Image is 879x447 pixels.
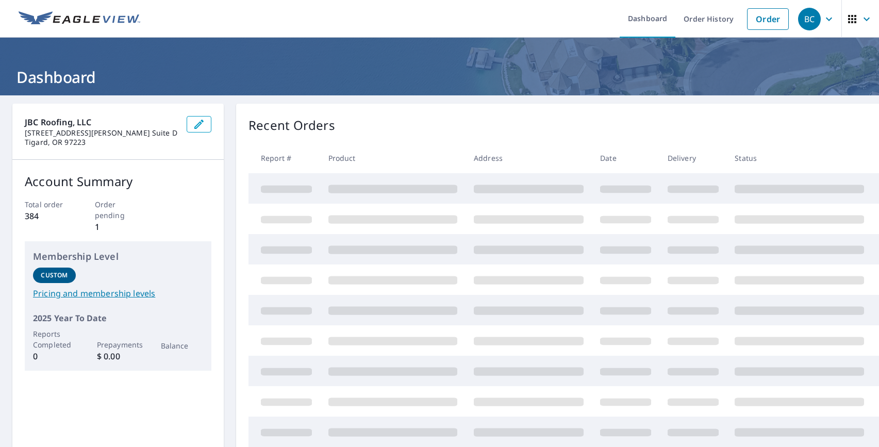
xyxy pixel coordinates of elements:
p: 384 [25,210,72,222]
th: Report # [248,143,320,173]
a: Pricing and membership levels [33,287,203,300]
p: [STREET_ADDRESS][PERSON_NAME] Suite D [25,128,178,138]
th: Address [466,143,592,173]
p: Total order [25,199,72,210]
a: Order [747,8,789,30]
img: EV Logo [19,11,140,27]
p: $ 0.00 [97,350,140,362]
p: Account Summary [25,172,211,191]
p: Membership Level [33,250,203,263]
th: Date [592,143,659,173]
div: BC [798,8,821,30]
p: Prepayments [97,339,140,350]
p: 2025 Year To Date [33,312,203,324]
p: Order pending [95,199,142,221]
p: Tigard, OR 97223 [25,138,178,147]
p: Recent Orders [248,116,335,135]
p: Balance [161,340,204,351]
h1: Dashboard [12,67,867,88]
p: JBC Roofing, LLC [25,116,178,128]
th: Delivery [659,143,727,173]
th: Status [726,143,872,173]
p: Custom [41,271,68,280]
p: 0 [33,350,76,362]
th: Product [320,143,466,173]
p: Reports Completed [33,328,76,350]
p: 1 [95,221,142,233]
